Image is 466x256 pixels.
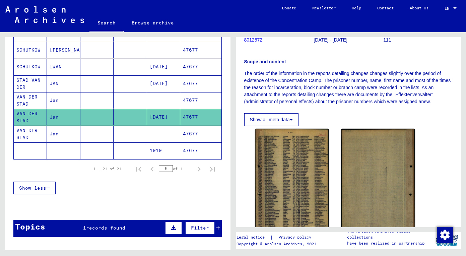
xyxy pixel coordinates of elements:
[244,37,263,43] a: 8012572
[192,162,206,176] button: Next page
[132,162,145,176] button: First page
[206,162,219,176] button: Last page
[147,109,180,125] mat-cell: [DATE]
[180,126,221,142] mat-cell: 47677
[437,227,453,243] div: Change consent
[180,142,221,159] mat-cell: 47677
[180,92,221,109] mat-cell: 47677
[14,126,47,142] mat-cell: VAN DER STAD
[383,37,453,44] p: 111
[47,75,80,92] mat-cell: JAN
[180,59,221,75] mat-cell: 47677
[341,129,415,233] img: 002.jpg
[14,92,47,109] mat-cell: VAN DER STAD
[47,126,80,142] mat-cell: Jan
[15,220,45,233] div: Topics
[13,182,56,194] button: Show less
[437,227,453,243] img: Change consent
[191,225,209,231] span: Filter
[14,75,47,92] mat-cell: STAD VAN DER
[93,166,121,172] div: 1 – 21 of 21
[445,6,452,11] span: EN
[185,221,215,234] button: Filter
[14,109,47,125] mat-cell: VAN DER STAD
[314,37,383,44] p: [DATE] - [DATE]
[124,15,182,31] a: Browse archive
[14,42,47,58] mat-cell: SCHUTKOW
[147,142,180,159] mat-cell: 1919
[47,92,80,109] mat-cell: Jan
[180,109,221,125] mat-cell: 47677
[145,162,159,176] button: Previous page
[147,75,180,92] mat-cell: [DATE]
[244,113,298,126] button: Show all meta data
[83,225,86,231] span: 1
[86,225,125,231] span: records found
[255,129,329,233] img: 001.jpg
[5,6,84,23] img: Arolsen_neg.svg
[159,166,192,172] div: of 1
[147,59,180,75] mat-cell: [DATE]
[273,234,319,241] a: Privacy policy
[237,234,270,241] a: Legal notice
[47,59,80,75] mat-cell: IWAN
[180,75,221,92] mat-cell: 47677
[180,42,221,58] mat-cell: 47677
[47,42,80,58] mat-cell: [PERSON_NAME]
[19,185,46,191] span: Show less
[244,70,453,105] p: The order of the information in the reports detailing changes changes slightly over the period of...
[89,15,124,32] a: Search
[244,59,286,64] b: Scope and content
[347,240,433,252] p: have been realized in partnership with
[14,59,47,75] mat-cell: SCHUTKOW
[237,241,319,247] p: Copyright © Arolsen Archives, 2021
[47,109,80,125] mat-cell: Jan
[347,228,433,240] p: The Arolsen Archives online collections
[237,234,319,241] div: |
[435,232,460,249] img: yv_logo.png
